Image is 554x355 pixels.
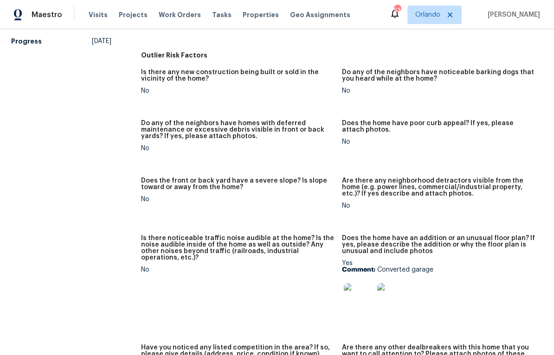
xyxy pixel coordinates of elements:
[342,203,535,209] div: No
[32,10,62,19] span: Maestro
[342,139,535,145] div: No
[141,69,335,82] h5: Is there any new construction being built or sold in the vicinity of the home?
[159,10,201,19] span: Work Orders
[141,266,335,273] div: No
[342,235,535,254] h5: Does the home have an addition or an unusual floor plan? If yes, please describe the addition or ...
[141,177,335,190] h5: Does the front or back yard have a severe slope? Is slope toward or away from the home?
[212,12,232,18] span: Tasks
[415,10,440,19] span: Orlando
[141,196,335,203] div: No
[342,120,535,133] h5: Does the home have poor curb appeal? If yes, please attach photos.
[290,10,350,19] span: Geo Assignments
[342,177,535,197] h5: Are there any neighborhood detractors visible from the home (e.g. power lines, commercial/industr...
[141,51,543,60] h5: Outlier Risk Factors
[342,88,535,94] div: No
[342,266,375,273] b: Comment:
[394,6,400,15] div: 53
[342,260,535,318] div: Yes
[243,10,279,19] span: Properties
[119,10,148,19] span: Projects
[89,10,108,19] span: Visits
[92,37,111,46] span: [DATE]
[484,10,540,19] span: [PERSON_NAME]
[141,235,335,261] h5: Is there noticeable traffic noise audible at the home? Is the noise audible inside of the home as...
[141,88,335,94] div: No
[141,145,335,152] div: No
[141,120,335,139] h5: Do any of the neighbors have homes with deferred maintenance or excessive debris visible in front...
[11,37,42,46] h5: Progress
[342,266,535,273] p: Converted garage
[342,69,535,82] h5: Do any of the neighbors have noticeable barking dogs that you heard while at the home?
[11,33,111,50] a: Progress[DATE]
